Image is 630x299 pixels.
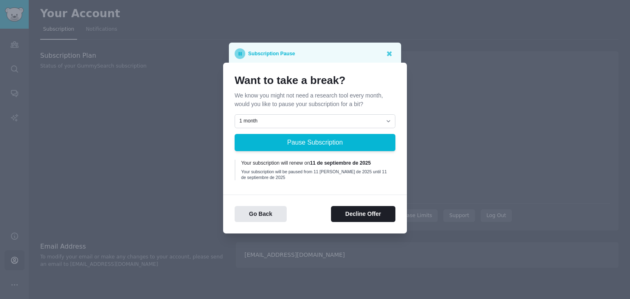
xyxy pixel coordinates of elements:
[248,48,295,59] p: Subscription Pause
[310,160,371,166] b: 11 de septiembre de 2025
[241,160,390,167] div: Your subscription will renew on
[331,206,395,222] button: Decline Offer
[235,91,395,109] p: We know you might not need a research tool every month, would you like to pause your subscription...
[235,206,287,222] button: Go Back
[235,74,395,87] h1: Want to take a break?
[235,134,395,151] button: Pause Subscription
[241,169,390,180] div: Your subscription will be paused from 11 [PERSON_NAME] de 2025 until 11 de septiembre de 2025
